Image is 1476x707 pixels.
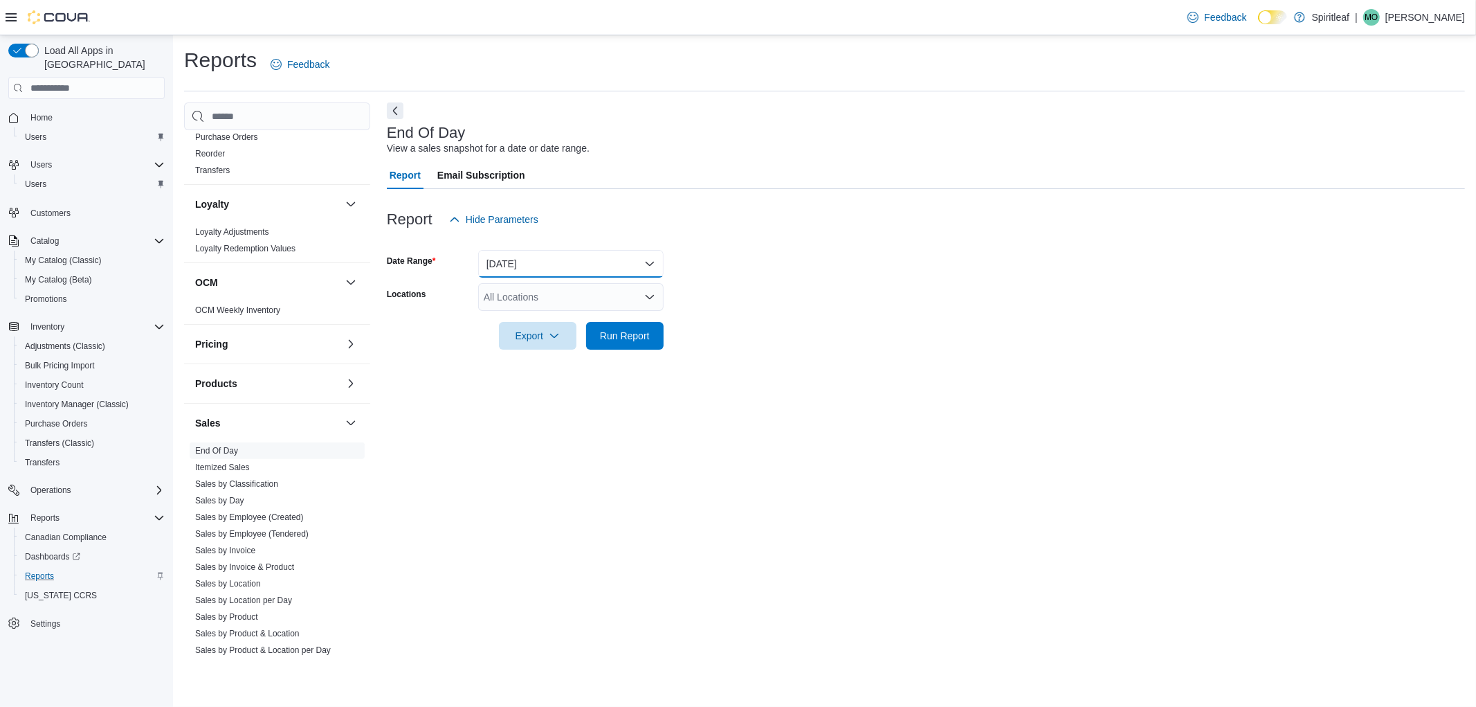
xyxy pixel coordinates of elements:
[19,377,165,393] span: Inventory Count
[25,379,84,391] span: Inventory Count
[25,205,76,222] a: Customers
[25,319,165,335] span: Inventory
[1355,9,1358,26] p: |
[195,165,230,175] a: Transfers
[1204,10,1246,24] span: Feedback
[586,322,664,350] button: Run Report
[195,595,292,606] span: Sales by Location per Day
[195,546,255,555] a: Sales by Invoice
[184,224,370,262] div: Loyalty
[195,132,258,142] a: Purchase Orders
[19,377,89,393] a: Inventory Count
[14,414,170,433] button: Purchase Orders
[195,462,250,473] span: Itemized Sales
[387,102,403,119] button: Next
[184,442,370,681] div: Sales
[14,453,170,472] button: Transfers
[30,485,71,496] span: Operations
[19,435,100,451] a: Transfers (Classic)
[195,463,250,472] a: Itemized Sales
[387,125,466,141] h3: End Of Day
[19,396,134,413] a: Inventory Manager (Classic)
[19,176,52,193] a: Users
[287,57,329,71] span: Feedback
[25,294,67,305] span: Promotions
[195,416,221,430] h3: Sales
[1258,24,1259,25] span: Dark Mode
[195,446,238,456] a: End Of Day
[19,291,73,307] a: Promotions
[25,438,94,449] span: Transfers (Classic)
[195,377,237,391] h3: Products
[19,435,165,451] span: Transfers (Classic)
[14,528,170,547] button: Canadian Compliance
[19,454,65,471] a: Transfers
[14,289,170,309] button: Promotions
[19,176,165,193] span: Users
[195,478,278,490] span: Sales by Classification
[1365,9,1378,26] span: MO
[343,274,359,291] button: OCM
[25,132,46,143] span: Users
[343,375,359,392] button: Products
[25,571,54,582] span: Reports
[30,321,64,332] span: Inventory
[25,156,165,173] span: Users
[14,251,170,270] button: My Catalog (Classic)
[1312,9,1349,26] p: Spiritleaf
[466,213,538,226] span: Hide Parameters
[19,338,111,355] a: Adjustments (Classic)
[3,231,170,251] button: Catalog
[25,510,165,526] span: Reports
[644,292,655,303] button: Open list of options
[19,271,165,288] span: My Catalog (Beta)
[387,141,590,156] div: View a sales snapshot for a date or date range.
[195,445,238,456] span: End Of Day
[195,529,309,539] a: Sales by Employee (Tendered)
[195,578,261,589] span: Sales by Location
[195,165,230,176] span: Transfers
[19,415,93,432] a: Purchase Orders
[3,614,170,634] button: Settings
[14,356,170,375] button: Bulk Pricing Import
[195,243,295,254] span: Loyalty Redemption Values
[30,512,60,523] span: Reports
[195,611,258,623] span: Sales by Product
[195,305,280,316] span: OCM Weekly Inventory
[25,233,64,249] button: Catalog
[195,149,225,159] a: Reorder
[25,616,66,632] a: Settings
[19,568,165,584] span: Reports
[195,495,244,506] span: Sales by Day
[25,156,57,173] button: Users
[19,548,165,565] span: Dashboards
[25,319,70,335] button: Inventory
[19,252,165,269] span: My Catalog (Classic)
[14,547,170,566] a: Dashboards
[19,568,60,584] a: Reports
[19,396,165,413] span: Inventory Manager (Classic)
[1258,10,1287,25] input: Dark Mode
[195,629,300,638] a: Sales by Product & Location
[14,433,170,453] button: Transfers (Classic)
[25,109,58,126] a: Home
[25,204,165,221] span: Customers
[195,305,280,315] a: OCM Weekly Inventory
[195,148,225,159] span: Reorder
[343,336,359,352] button: Pricing
[25,615,165,632] span: Settings
[25,551,80,562] span: Dashboards
[478,250,664,278] button: [DATE]
[184,302,370,324] div: OCM
[30,235,59,247] span: Catalog
[195,579,261,589] a: Sales by Location
[195,416,340,430] button: Sales
[343,196,359,213] button: Loyalty
[25,482,165,499] span: Operations
[19,129,52,145] a: Users
[600,329,650,343] span: Run Report
[195,612,258,622] a: Sales by Product
[19,291,165,307] span: Promotions
[19,548,86,565] a: Dashboards
[25,532,107,543] span: Canadian Compliance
